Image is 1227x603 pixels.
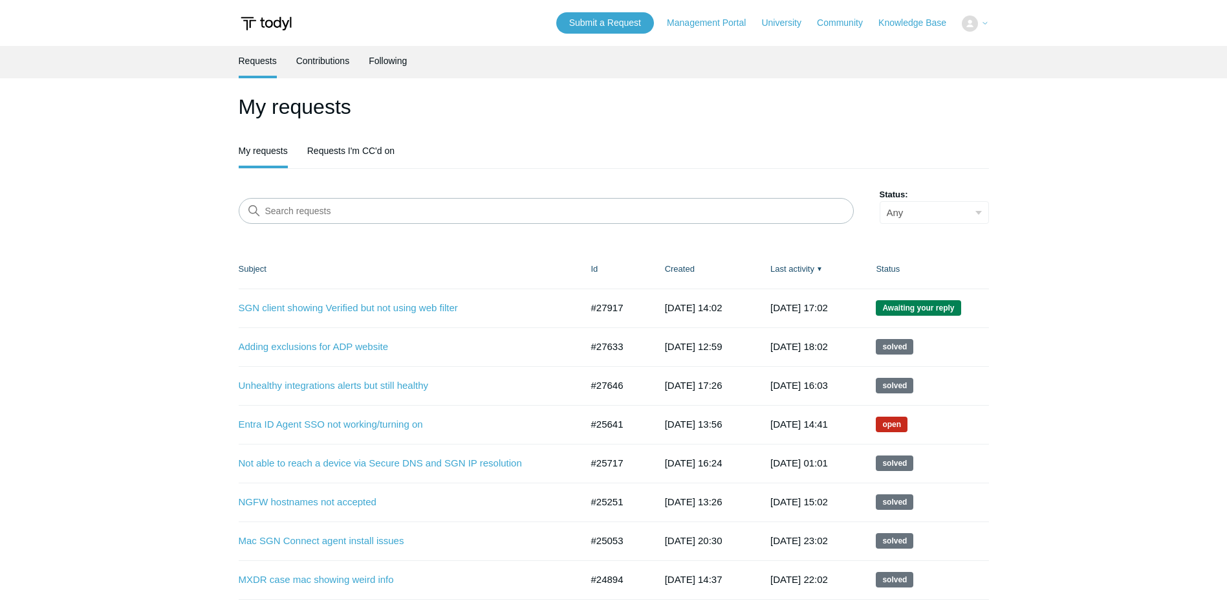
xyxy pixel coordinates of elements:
time: 2025-08-25T17:26:53+00:00 [665,380,722,391]
a: Entra ID Agent SSO not working/turning on [239,417,562,432]
time: 2025-09-04T14:02:37+00:00 [665,302,722,313]
span: This request has been solved [876,533,913,549]
time: 2025-08-25T12:59:36+00:00 [665,341,722,352]
a: Adding exclusions for ADP website [239,340,562,355]
span: This request has been solved [876,455,913,471]
span: We are waiting for you to respond [876,300,961,316]
a: University [761,16,814,30]
a: Requests I'm CC'd on [307,136,395,166]
span: We are working on a response for you [876,417,907,432]
td: #27633 [578,327,652,366]
a: Community [817,16,876,30]
a: Requests [239,46,277,76]
time: 2025-06-18T23:02:04+00:00 [770,535,828,546]
span: This request has been solved [876,378,913,393]
a: Not able to reach a device via Secure DNS and SGN IP resolution [239,456,562,471]
span: This request has been solved [876,494,913,510]
a: Following [369,46,407,76]
td: #27646 [578,366,652,405]
a: Last activity▼ [770,264,814,274]
time: 2025-09-06T17:02:18+00:00 [770,302,828,313]
a: My requests [239,136,288,166]
span: This request has been solved [876,339,913,355]
td: #25717 [578,444,652,483]
a: Mac SGN Connect agent install issues [239,534,562,549]
h1: My requests [239,91,989,122]
td: #25053 [578,521,652,560]
a: Contributions [296,46,350,76]
img: Todyl Support Center Help Center home page [239,12,294,36]
time: 2025-09-04T18:02:52+00:00 [770,341,828,352]
time: 2025-05-22T20:30:01+00:00 [665,535,722,546]
time: 2025-06-26T16:24:31+00:00 [665,457,722,468]
label: Status: [880,188,989,201]
time: 2025-05-15T14:37:20+00:00 [665,574,722,585]
td: #24894 [578,560,652,599]
time: 2025-06-11T22:02:14+00:00 [770,574,828,585]
td: #27917 [578,289,652,327]
time: 2025-06-24T13:56:04+00:00 [665,419,722,430]
td: #25641 [578,405,652,444]
th: Status [863,250,988,289]
td: #25251 [578,483,652,521]
a: NGFW hostnames not accepted [239,495,562,510]
th: Subject [239,250,578,289]
time: 2025-06-30T15:02:52+00:00 [770,496,828,507]
time: 2025-09-04T16:03:10+00:00 [770,380,828,391]
span: This request has been solved [876,572,913,587]
a: SGN client showing Verified but not using web filter [239,301,562,316]
a: Knowledge Base [878,16,959,30]
a: Submit a Request [556,12,654,34]
a: Created [665,264,695,274]
time: 2025-06-03T13:26:41+00:00 [665,496,722,507]
a: MXDR case mac showing weird info [239,573,562,587]
th: Id [578,250,652,289]
span: ▼ [816,264,823,274]
input: Search requests [239,198,854,224]
a: Unhealthy integrations alerts but still healthy [239,378,562,393]
time: 2025-07-24T01:01:52+00:00 [770,457,828,468]
a: Management Portal [667,16,759,30]
time: 2025-08-08T14:41:35+00:00 [770,419,828,430]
